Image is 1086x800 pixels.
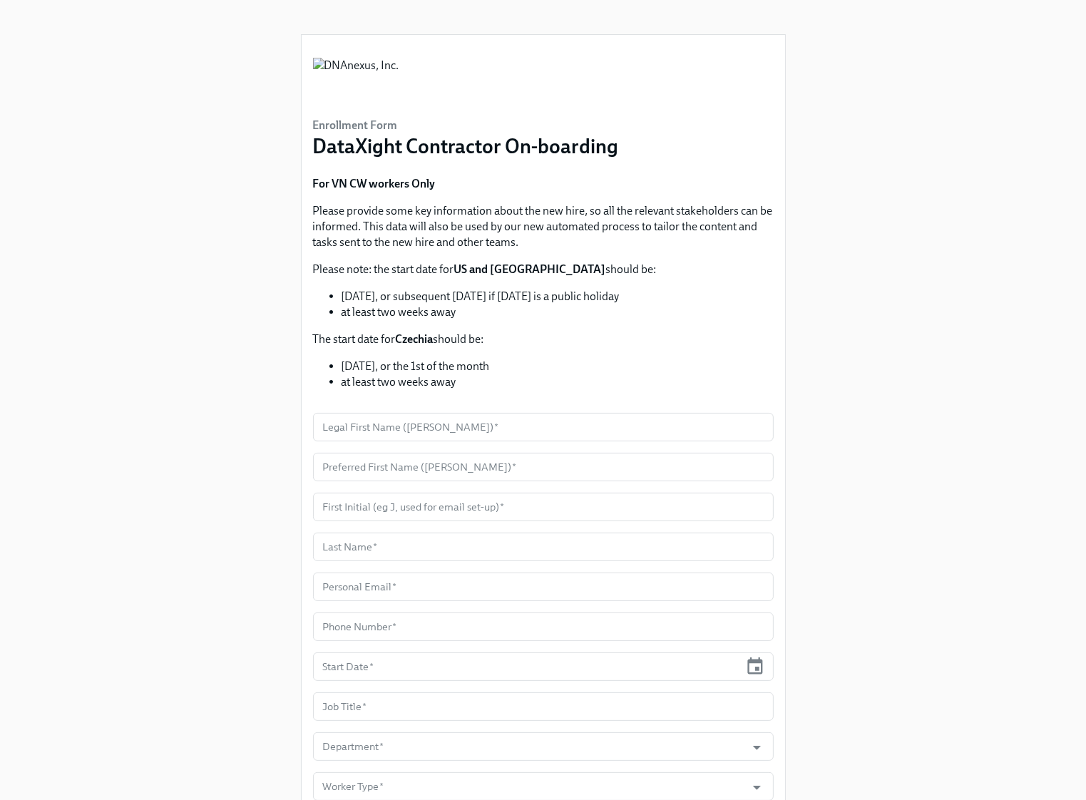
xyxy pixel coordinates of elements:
[313,58,399,101] img: DNAnexus, Inc.
[313,177,436,190] strong: For VN CW workers Only
[342,374,774,390] li: at least two weeks away
[313,332,774,347] p: The start date for should be:
[313,133,619,159] h3: DataXight Contractor On-boarding
[342,304,774,320] li: at least two weeks away
[454,262,606,276] strong: US and [GEOGRAPHIC_DATA]
[396,332,434,346] strong: Czechia
[746,776,768,799] button: Open
[746,737,768,759] button: Open
[313,652,740,681] input: MM/DD/YYYY
[313,203,774,250] p: Please provide some key information about the new hire, so all the relevant stakeholders can be i...
[342,289,774,304] li: [DATE], or subsequent [DATE] if [DATE] is a public holiday
[313,262,774,277] p: Please note: the start date for should be:
[313,118,619,133] h6: Enrollment Form
[342,359,774,374] li: [DATE], or the 1st of the month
